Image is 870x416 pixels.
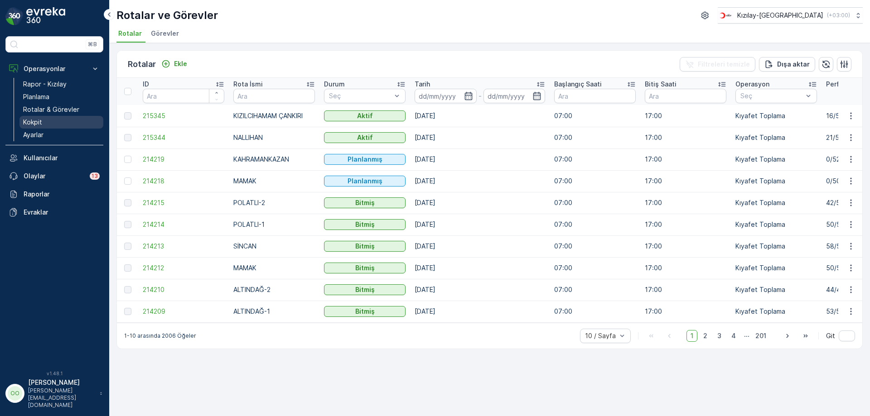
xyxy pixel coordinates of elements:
[324,263,406,273] button: Bitmiş
[8,386,22,401] div: OO
[731,235,822,257] td: Kıyafet Toplama
[640,301,731,322] td: 17:00
[550,148,640,170] td: 07:00
[5,185,103,203] a: Raporlar
[355,242,375,251] p: Bitmiş
[640,214,731,235] td: 17:00
[118,29,142,38] span: Rotalar
[357,133,373,142] p: Aktif
[731,257,822,279] td: Kıyafet Toplama
[24,64,85,73] p: Operasyonlar
[124,308,131,315] div: Toggle Row Selected
[23,80,67,89] p: Rapor - Kızılay
[640,105,731,127] td: 17:00
[550,105,640,127] td: 07:00
[324,176,406,186] button: Planlanmış
[355,263,375,273] p: Bitmiş
[233,89,315,103] input: Ara
[357,111,373,120] p: Aktif
[355,285,375,294] p: Bitmiş
[550,127,640,148] td: 07:00
[229,192,319,214] td: POLATLI-2
[415,89,477,103] input: dd/mm/yyyy
[229,105,319,127] td: KIZILCIHAMAM ÇANKIRI
[19,103,103,116] a: Rotalar & Görevler
[410,235,550,257] td: [DATE]
[229,170,319,192] td: MAMAK
[731,127,822,148] td: Kıyafet Toplama
[751,330,770,342] span: 201
[19,78,103,91] a: Rapor - Kızılay
[143,111,224,120] span: 215345
[735,80,769,89] p: Operasyon
[28,378,95,387] p: [PERSON_NAME]
[143,89,224,103] input: Ara
[229,257,319,279] td: MAMAK
[415,80,430,89] p: Tarih
[229,127,319,148] td: NALLIHAN
[229,214,319,235] td: POLATLI-1
[174,59,187,68] p: Ekle
[124,156,131,163] div: Toggle Row Selected
[143,285,224,294] a: 214210
[777,60,810,69] p: Dışa aktar
[554,80,602,89] p: Başlangıç Saati
[229,301,319,322] td: ALTINDAĞ-1
[5,378,103,409] button: OO[PERSON_NAME][PERSON_NAME][EMAIL_ADDRESS][DOMAIN_NAME]
[143,177,224,186] span: 214218
[826,80,862,89] p: Performans
[158,58,191,69] button: Ekle
[698,60,750,69] p: Filtreleri temizle
[124,332,196,339] p: 1-10 arasında 2006 Öğeler
[550,235,640,257] td: 07:00
[233,80,263,89] p: Rota İsmi
[355,198,375,207] p: Bitmiş
[680,57,755,72] button: Filtreleri temizle
[143,307,224,316] span: 214209
[640,192,731,214] td: 17:00
[88,41,97,48] p: ⌘B
[640,170,731,192] td: 17:00
[124,264,131,272] div: Toggle Row Selected
[640,148,731,170] td: 17:00
[24,190,100,199] p: Raporlar
[324,241,406,252] button: Bitmiş
[355,220,375,229] p: Bitmiş
[5,60,103,78] button: Operasyonlar
[324,219,406,230] button: Bitmiş
[410,214,550,235] td: [DATE]
[550,257,640,279] td: 07:00
[5,203,103,221] a: Evraklar
[713,330,725,342] span: 3
[645,80,677,89] p: Bitiş Saati
[24,153,100,163] p: Kullanıcılar
[640,127,731,148] td: 17:00
[143,220,224,229] a: 214214
[143,242,224,251] span: 214213
[23,118,42,127] p: Kokpit
[731,148,822,170] td: Kıyafet Toplama
[19,116,103,129] a: Kokpit
[19,129,103,141] a: Ayarlar
[229,235,319,257] td: SİNCAN
[410,105,550,127] td: [DATE]
[143,263,224,273] a: 214212
[686,330,697,342] span: 1
[744,330,749,342] p: ...
[28,387,95,409] p: [PERSON_NAME][EMAIL_ADDRESS][DOMAIN_NAME]
[759,57,815,72] button: Dışa aktar
[731,301,822,322] td: Kıyafet Toplama
[143,133,224,142] a: 215344
[229,279,319,301] td: ALTINDAĞ-2
[143,80,149,89] p: ID
[410,301,550,322] td: [DATE]
[731,192,822,214] td: Kıyafet Toplama
[324,110,406,121] button: Aktif
[143,155,224,164] span: 214219
[23,130,43,139] p: Ayarlar
[718,7,863,24] button: Kızılay-[GEOGRAPHIC_DATA](+03:00)
[124,112,131,120] div: Toggle Row Selected
[410,148,550,170] td: [DATE]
